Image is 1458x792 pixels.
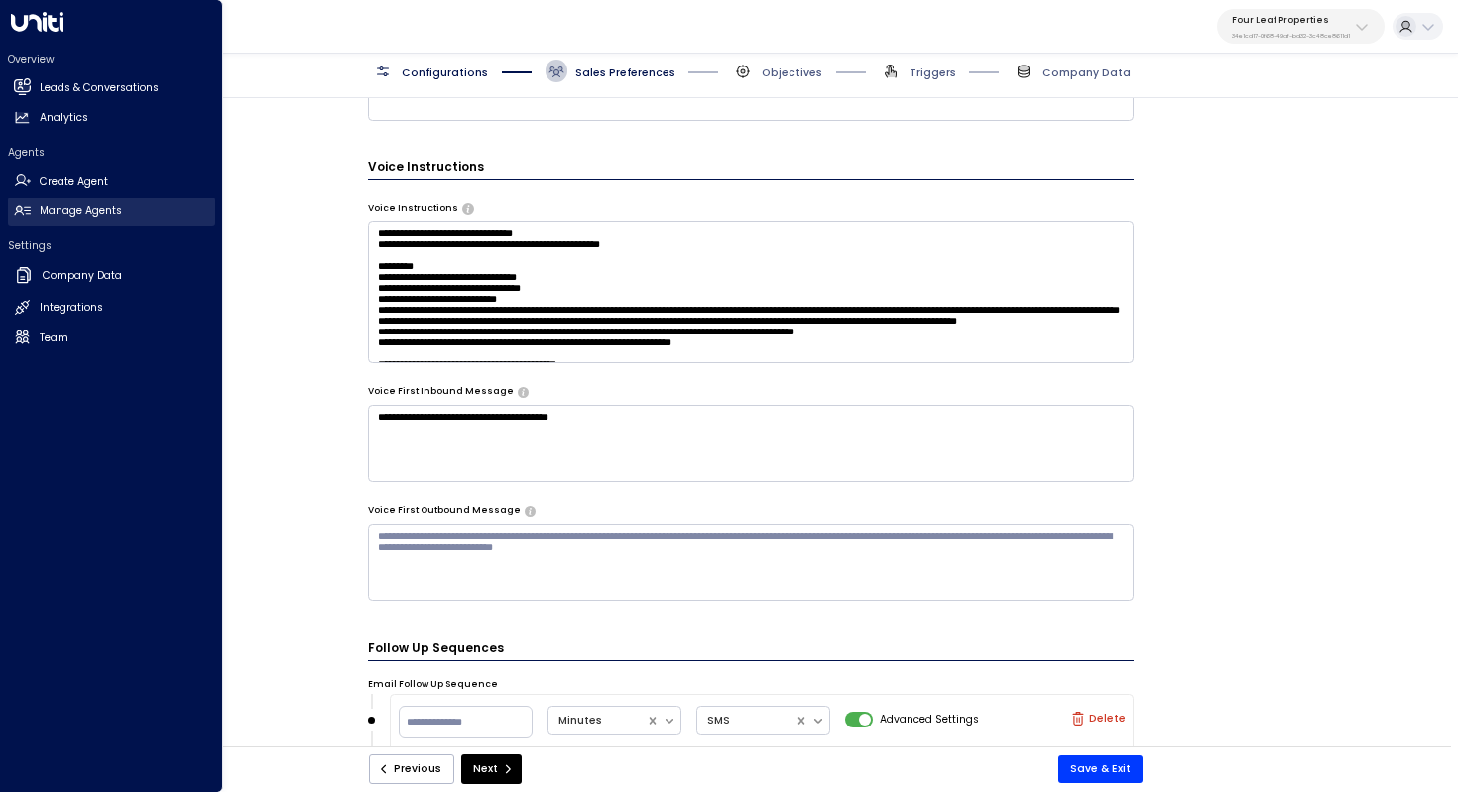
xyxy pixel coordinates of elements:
button: The opening message when making outbound calls. Use placeholders: [Lead Name], [Copilot Name], [C... [525,506,536,516]
p: Four Leaf Properties [1232,14,1350,26]
h2: Analytics [40,110,88,126]
span: Company Data [1042,66,1131,80]
h2: Company Data [43,268,122,284]
p: 34e1cd17-0f68-49af-bd32-3c48ce8611d1 [1232,32,1350,40]
h2: Settings [8,238,215,253]
h2: Team [40,330,68,346]
a: Analytics [8,104,215,133]
a: Integrations [8,294,215,323]
button: Next [461,754,522,784]
button: Four Leaf Properties34e1cd17-0f68-49af-bd32-3c48ce8611d1 [1217,9,1385,44]
h2: Leads & Conversations [40,80,159,96]
button: Provide specific instructions for phone conversations, such as tone, pacing, information to empha... [462,203,473,213]
label: Voice First Inbound Message [368,385,514,399]
label: Voice Instructions [368,202,458,216]
span: Sales Preferences [575,66,675,80]
label: Email Follow Up Sequence [368,678,498,692]
a: Create Agent [8,167,215,196]
h2: Overview [8,52,215,66]
button: Save & Exit [1058,755,1143,783]
h2: Manage Agents [40,203,122,219]
span: Objectives [762,66,822,80]
button: Previous [369,754,454,784]
h2: Create Agent [40,174,108,190]
span: Advanced Settings [880,712,979,727]
h3: Voice Instructions [368,158,1135,180]
h2: Integrations [40,300,103,316]
label: Voice First Outbound Message [368,504,521,518]
a: Team [8,324,215,352]
a: Manage Agents [8,198,215,226]
button: The opening message when answering incoming calls. Use placeholders: [Lead Name], [Copilot Name],... [518,387,529,397]
a: Leads & Conversations [8,73,215,102]
label: Delete [1071,712,1126,726]
a: Company Data [8,260,215,292]
h2: Agents [8,145,215,160]
span: Configurations [402,66,488,80]
span: Triggers [910,66,956,80]
h3: Follow Up Sequences [368,639,1135,661]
